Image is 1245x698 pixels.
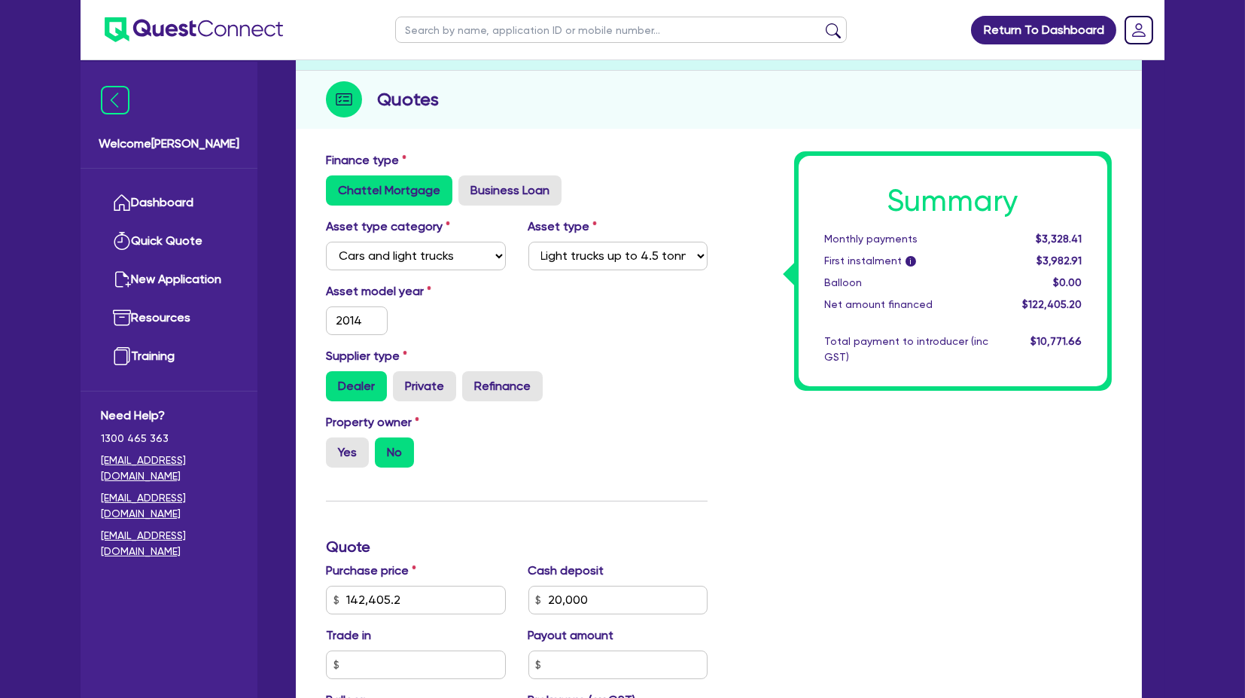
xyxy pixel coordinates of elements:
span: $3,982.91 [1036,255,1082,267]
label: Cash deposit [528,562,604,580]
label: Asset type [528,218,598,236]
a: [EMAIL_ADDRESS][DOMAIN_NAME] [101,490,237,522]
span: 1300 465 363 [101,431,237,447]
div: First instalment [813,253,1000,269]
a: Return To Dashboard [971,16,1116,44]
img: new-application [113,270,131,288]
a: New Application [101,261,237,299]
span: $3,328.41 [1036,233,1082,245]
h1: Summary [824,183,1082,219]
label: Business Loan [458,175,562,206]
label: Refinance [462,371,543,401]
label: Chattel Mortgage [326,175,452,206]
img: quest-connect-logo-blue [105,17,283,42]
label: No [375,437,414,468]
a: Dashboard [101,184,237,222]
div: Balloon [813,275,1000,291]
a: Training [101,337,237,376]
img: step-icon [326,81,362,117]
label: Asset type category [326,218,450,236]
a: Dropdown toggle [1119,11,1158,50]
span: i [906,256,916,267]
a: [EMAIL_ADDRESS][DOMAIN_NAME] [101,528,237,559]
a: Resources [101,299,237,337]
label: Yes [326,437,369,468]
label: Finance type [326,151,406,169]
h2: Quotes [377,86,439,113]
a: Quick Quote [101,222,237,261]
a: [EMAIL_ADDRESS][DOMAIN_NAME] [101,453,237,484]
label: Dealer [326,371,387,401]
label: Property owner [326,413,419,431]
h3: Quote [326,538,708,556]
span: $122,405.20 [1022,298,1082,310]
img: quick-quote [113,232,131,250]
img: training [113,347,131,365]
label: Asset model year [315,282,517,300]
label: Supplier type [326,347,407,365]
label: Payout amount [528,626,614,645]
label: Private [393,371,456,401]
label: Purchase price [326,562,416,580]
span: $0.00 [1053,276,1082,288]
div: Monthly payments [813,231,1000,247]
img: icon-menu-close [101,86,129,114]
span: Welcome [PERSON_NAME] [99,135,239,153]
img: resources [113,309,131,327]
label: Trade in [326,626,371,645]
div: Total payment to introducer (inc GST) [813,334,1000,365]
span: $10,771.66 [1030,335,1082,347]
div: Net amount financed [813,297,1000,312]
input: Search by name, application ID or mobile number... [395,17,847,43]
span: Need Help? [101,407,237,425]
